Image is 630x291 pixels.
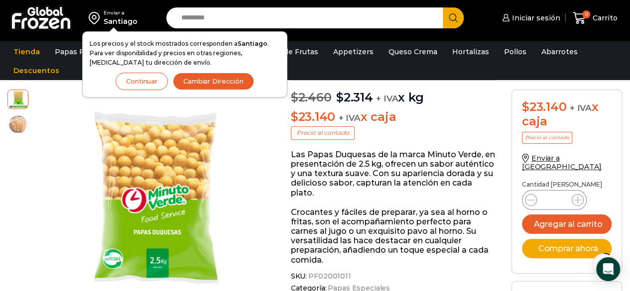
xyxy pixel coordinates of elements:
a: Pollos [499,42,531,61]
span: $ [522,99,529,114]
div: Open Intercom Messenger [596,257,620,281]
a: Papas Fritas [50,42,105,61]
a: Tienda [8,42,45,61]
span: $ [291,90,298,104]
a: Hortalizas [447,42,494,61]
span: Iniciar sesión [509,13,560,23]
span: $ [291,109,298,124]
span: Carrito [590,13,618,23]
input: Product quantity [545,193,564,207]
a: Descuentos [8,61,64,80]
p: Precio al contado [522,132,572,144]
button: Cambiar Dirección [173,73,254,90]
p: x kg [291,80,497,105]
a: Iniciar sesión [500,8,560,28]
strong: Santiago [238,40,267,47]
span: 0 [582,10,590,18]
p: Precio al contado [291,126,355,139]
div: Enviar a [104,9,137,16]
bdi: 2.314 [336,90,373,104]
a: Abarrotes [536,42,583,61]
bdi: 23.140 [291,109,335,124]
a: Appetizers [328,42,378,61]
p: Los precios y el stock mostrados corresponden a . Para ver disponibilidad y precios en otras regi... [90,39,280,68]
button: Continuar [116,73,168,90]
a: Enviar a [GEOGRAPHIC_DATA] [522,154,602,171]
div: Santiago [104,16,137,26]
span: + IVA [339,113,361,123]
span: papas-duquesa [8,89,28,108]
bdi: 23.140 [522,99,566,114]
p: Las Papas Duquesas de la marca Minuto Verde, en presentación de 2.5 kg, ofrecen un sabor auténtic... [291,150,497,197]
div: x caja [522,100,612,129]
span: + IVA [376,94,398,103]
a: 0 Carrito [570,6,620,30]
span: $ [336,90,344,104]
span: papas-duquesas [8,114,28,134]
span: + IVA [570,103,592,113]
span: SKU: [291,272,497,281]
p: x caja [291,110,497,124]
button: Comprar ahora [522,239,612,258]
a: Pulpa de Frutas [256,42,323,61]
a: Queso Crema [383,42,442,61]
span: PF02001011 [307,272,351,281]
button: Search button [443,7,464,28]
bdi: 2.460 [291,90,332,104]
p: Cantidad [PERSON_NAME] [522,181,612,188]
p: Crocantes y fáciles de preparar, ya sea al horno o fritas, son el acompañamiento perfecto para ca... [291,207,497,265]
button: Agregar al carrito [522,214,612,234]
img: address-field-icon.svg [89,9,104,26]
